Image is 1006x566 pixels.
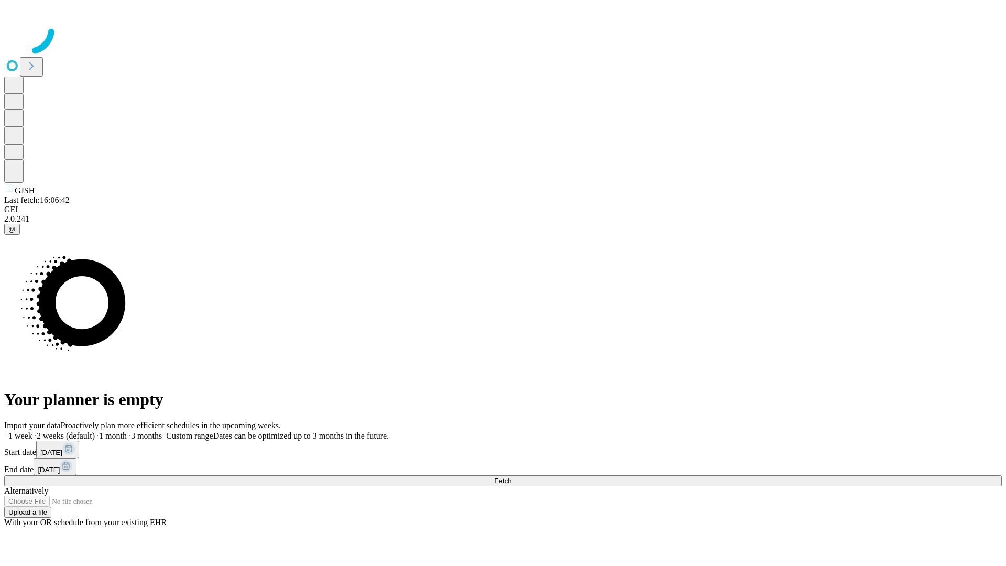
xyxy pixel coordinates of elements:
[37,431,95,440] span: 2 weeks (default)
[4,214,1002,224] div: 2.0.241
[34,458,76,475] button: [DATE]
[99,431,127,440] span: 1 month
[494,477,511,485] span: Fetch
[4,458,1002,475] div: End date
[213,431,389,440] span: Dates can be optimized up to 3 months in the future.
[131,431,162,440] span: 3 months
[4,486,48,495] span: Alternatively
[8,431,32,440] span: 1 week
[15,186,35,195] span: GJSH
[4,518,167,527] span: With your OR schedule from your existing EHR
[166,431,213,440] span: Custom range
[4,421,61,430] span: Import your data
[4,205,1002,214] div: GEI
[38,466,60,474] span: [DATE]
[4,195,70,204] span: Last fetch: 16:06:42
[61,421,281,430] span: Proactively plan more efficient schedules in the upcoming weeks.
[40,449,62,456] span: [DATE]
[8,225,16,233] span: @
[4,390,1002,409] h1: Your planner is empty
[4,224,20,235] button: @
[4,507,51,518] button: Upload a file
[36,441,79,458] button: [DATE]
[4,475,1002,486] button: Fetch
[4,441,1002,458] div: Start date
